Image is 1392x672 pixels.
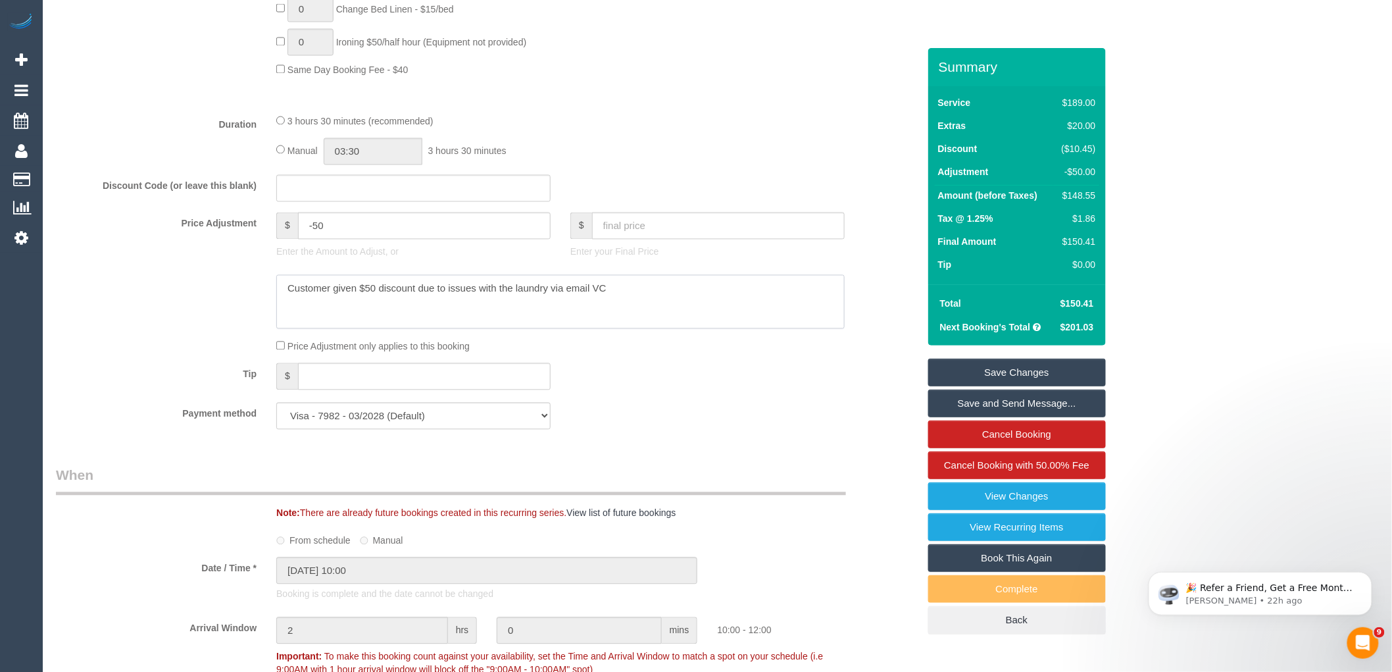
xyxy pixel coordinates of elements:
[276,652,322,662] strong: Important:
[276,508,300,519] strong: Note:
[938,119,966,132] label: Extras
[46,617,266,635] label: Arrival Window
[276,246,551,259] p: Enter the Amount to Adjust, or
[287,116,434,127] span: 3 hours 30 minutes (recommended)
[1056,189,1096,202] div: $148.55
[566,508,676,519] a: View list of future bookings
[928,544,1106,572] a: Book This Again
[1056,258,1096,271] div: $0.00
[336,38,527,48] span: Ironing $50/half hour (Equipment not provided)
[940,322,1031,332] strong: Next Booking's Total
[1056,119,1096,132] div: $20.00
[662,617,698,644] span: mins
[928,452,1106,479] a: Cancel Booking with 50.00% Fee
[938,165,989,178] label: Adjustment
[938,96,971,109] label: Service
[1060,298,1094,309] span: $150.41
[8,13,34,32] img: Automaid Logo
[938,235,997,248] label: Final Amount
[1347,627,1379,659] iframe: Intercom live chat
[46,363,266,381] label: Tip
[360,537,368,546] input: Manual
[1056,96,1096,109] div: $189.00
[1129,544,1392,636] iframe: Intercom notifications message
[570,213,592,240] span: $
[276,557,697,584] input: DD/MM/YYYY HH:MM
[56,466,846,496] legend: When
[46,213,266,230] label: Price Adjustment
[938,258,952,271] label: Tip
[266,507,928,520] div: There are already future bookings created in this recurring series.
[276,530,351,548] label: From schedule
[276,588,845,601] p: Booking is complete and the date cannot be changed
[1374,627,1385,638] span: 9
[428,145,507,156] span: 3 hours 30 minutes
[276,213,298,240] span: $
[448,617,477,644] span: hrs
[46,175,266,193] label: Discount Code (or leave this blank)
[57,51,227,63] p: Message from Ellie, sent 22h ago
[46,114,266,132] label: Duration
[939,59,1099,74] h3: Summary
[938,189,1037,202] label: Amount (before Taxes)
[928,513,1106,541] a: View Recurring Items
[1060,322,1094,332] span: $201.03
[592,213,845,240] input: final price
[928,482,1106,510] a: View Changes
[287,342,470,352] span: Price Adjustment only applies to this booking
[1056,165,1096,178] div: -$50.00
[1056,142,1096,155] div: ($10.45)
[928,359,1106,386] a: Save Changes
[287,145,318,156] span: Manual
[1056,235,1096,248] div: $150.41
[938,212,993,225] label: Tax @ 1.25%
[570,246,845,259] p: Enter your Final Price
[57,38,225,180] span: 🎉 Refer a Friend, Get a Free Month! 🎉 Love Automaid? Share the love! When you refer a friend who ...
[928,390,1106,417] a: Save and Send Message...
[928,606,1106,634] a: Back
[1056,212,1096,225] div: $1.86
[360,530,403,548] label: Manual
[276,537,285,546] input: From schedule
[944,459,1089,471] span: Cancel Booking with 50.00% Fee
[276,363,298,390] span: $
[336,4,454,14] span: Change Bed Linen - $15/bed
[940,298,961,309] strong: Total
[287,65,409,76] span: Same Day Booking Fee - $40
[46,403,266,421] label: Payment method
[46,557,266,575] label: Date / Time *
[707,617,928,637] div: 10:00 - 12:00
[928,421,1106,448] a: Cancel Booking
[938,142,978,155] label: Discount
